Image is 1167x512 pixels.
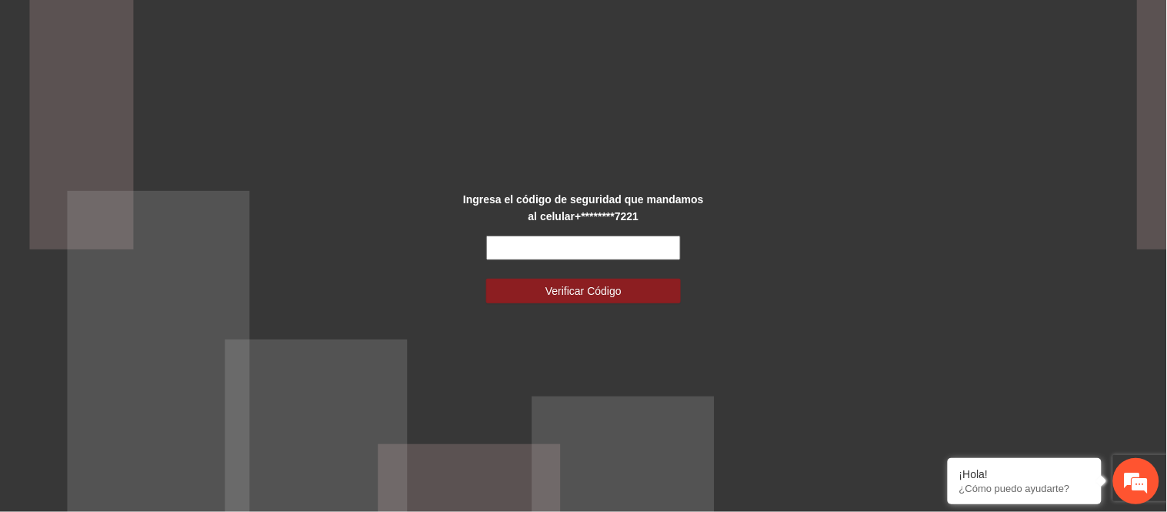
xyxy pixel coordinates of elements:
div: ¡Hola! [959,468,1090,480]
p: ¿Cómo puedo ayudarte? [959,483,1090,494]
div: Minimizar ventana de chat en vivo [252,8,289,45]
button: Verificar Código [486,279,681,303]
div: Chatee con nosotros ahora [80,79,258,99]
strong: Ingresa el código de seguridad que mandamos al celular +********7221 [463,193,704,223]
span: Verificar Código [545,283,622,300]
span: Estamos en línea. [89,168,212,323]
textarea: Escriba su mensaje y pulse “Intro” [8,345,293,399]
